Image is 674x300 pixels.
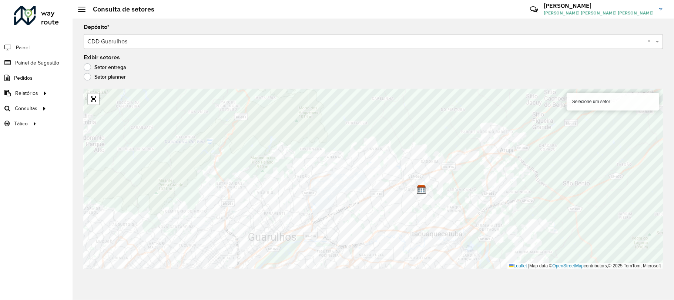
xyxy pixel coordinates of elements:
[88,93,99,105] a: Abrir mapa em tela cheia
[544,10,654,16] span: [PERSON_NAME] [PERSON_NAME] [PERSON_NAME]
[15,105,37,112] span: Consultas
[553,263,584,268] a: OpenStreetMap
[567,93,659,111] div: Selecione um setor
[509,263,527,268] a: Leaflet
[15,89,38,97] span: Relatórios
[14,74,33,82] span: Pedidos
[15,59,59,67] span: Painel de Sugestão
[84,53,120,62] label: Exibir setores
[84,23,110,32] label: Depósito
[528,263,529,268] span: |
[526,1,542,17] a: Contato Rápido
[85,5,154,13] h2: Consulta de setores
[84,63,126,71] label: Setor entrega
[84,73,126,80] label: Setor planner
[16,44,30,52] span: Painel
[544,2,654,9] h3: [PERSON_NAME]
[507,263,663,269] div: Map data © contributors,© 2025 TomTom, Microsoft
[647,37,654,46] span: Clear all
[14,120,28,128] span: Tático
